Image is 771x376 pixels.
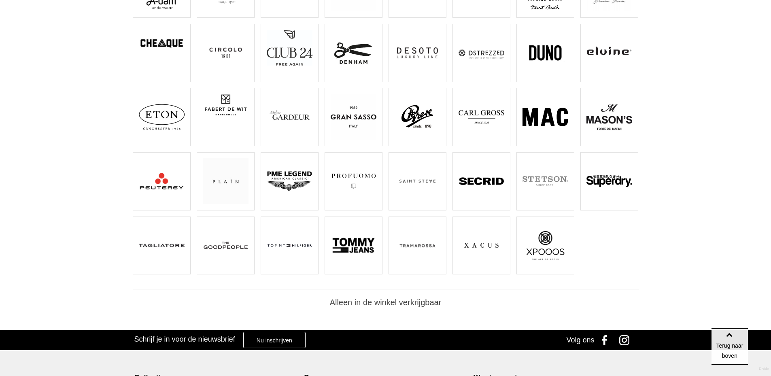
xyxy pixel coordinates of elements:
a: SUPERDRY [580,152,638,210]
a: Club 24 [261,24,319,82]
a: The Goodpeople [197,217,255,275]
a: SECRID [452,152,510,210]
img: TOMMY JEANS [331,223,376,268]
img: GREVE [395,94,440,140]
img: Circolo [203,30,249,76]
a: ETON [133,88,191,146]
a: Masons [580,88,638,146]
img: The Goodpeople [203,223,249,268]
img: PROFUOMO [331,158,376,204]
a: Xacus [452,217,510,275]
a: Saint Steve [389,152,446,210]
a: GREVE [389,88,446,146]
img: Club 24 [267,30,312,66]
a: Plain [197,152,255,210]
a: TOMMY HILFIGER [261,217,319,275]
a: Facebook [596,330,616,350]
img: ELVINE [586,30,632,76]
img: PEUTEREY [139,158,185,204]
h2: Alleen in de winkel verkrijgbaar [133,297,639,308]
a: GROSS [452,88,510,146]
a: GARDEUR [261,88,319,146]
a: Nu inschrijven [243,332,306,348]
img: PME LEGEND [267,158,312,204]
a: Dstrezzed [452,24,510,82]
img: FABERT DE WIT [203,94,249,116]
img: Saint Steve [395,158,440,204]
a: Circolo [197,24,255,82]
img: Tagliatore [139,223,185,268]
a: TOMMY JEANS [325,217,382,275]
img: Desoto [395,30,440,76]
img: DENHAM [331,30,376,76]
a: Instagram [616,330,637,350]
h3: Schrijf je in voor de nieuwsbrief [134,335,235,344]
a: XPOOOS [516,217,574,275]
img: Cheaque [139,30,185,57]
a: ELVINE [580,24,638,82]
a: PROFUOMO [325,152,382,210]
a: STETSON [516,152,574,210]
a: DENHAM [325,24,382,82]
a: Tramarossa [389,217,446,275]
img: Masons [586,94,632,140]
img: TOMMY HILFIGER [267,223,312,268]
img: XPOOOS [522,223,568,268]
img: Xacus [459,223,504,268]
img: STETSON [522,158,568,204]
img: GARDEUR [267,94,312,140]
img: SECRID [459,158,504,204]
img: ETON [139,94,185,140]
a: MAC [516,88,574,146]
img: GRAN SASSO [331,94,376,140]
a: Duno [516,24,574,82]
img: SUPERDRY [586,158,632,204]
div: Volg ons [566,330,594,350]
a: PEUTEREY [133,152,191,210]
a: FABERT DE WIT [197,88,255,146]
a: Cheaque [133,24,191,82]
img: Duno [522,30,568,76]
a: PME LEGEND [261,152,319,210]
img: Dstrezzed [459,30,504,76]
a: GRAN SASSO [325,88,382,146]
a: Terug naar boven [712,328,748,365]
img: GROSS [459,94,504,140]
img: MAC [522,94,568,140]
a: Divide [759,364,769,374]
img: Tramarossa [395,223,440,268]
a: Tagliatore [133,217,191,275]
img: Plain [203,158,249,204]
a: Desoto [389,24,446,82]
